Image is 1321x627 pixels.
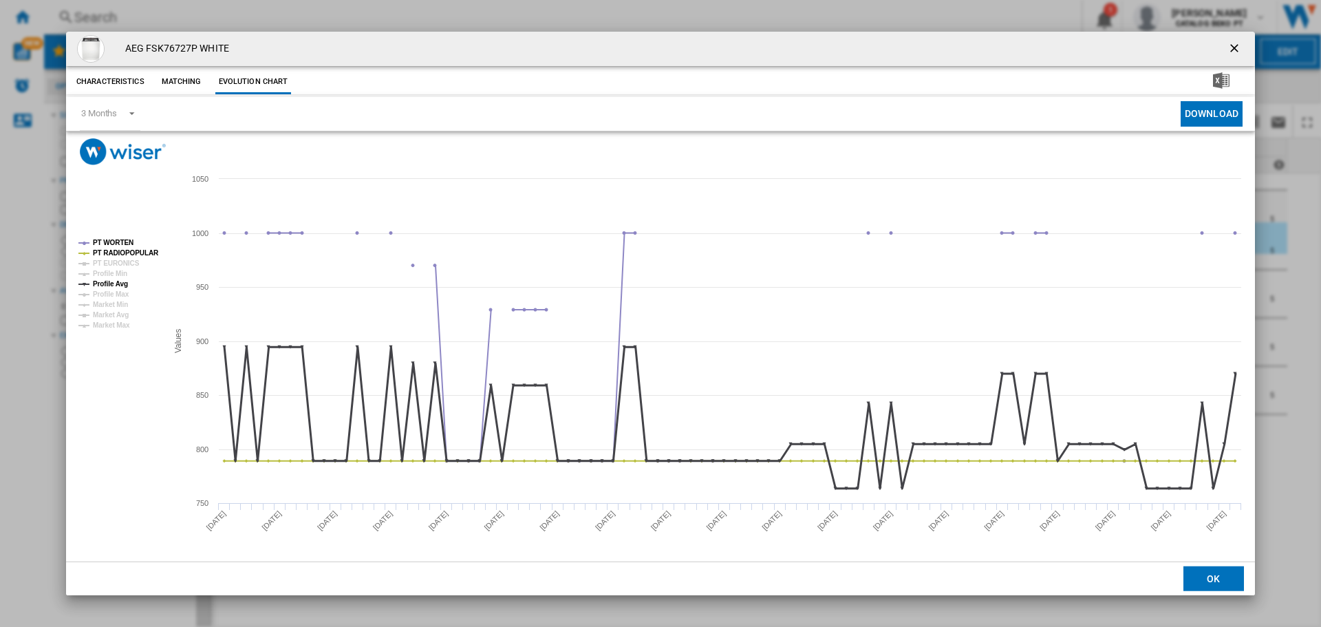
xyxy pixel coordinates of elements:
tspan: Market Avg [93,311,129,319]
tspan: [DATE] [1094,509,1117,532]
button: OK [1183,566,1244,591]
tspan: Market Max [93,321,130,329]
tspan: [DATE] [372,509,394,532]
tspan: 850 [196,391,208,399]
tspan: PT RADIOPOPULAR [93,249,159,257]
img: 116039_0.jpg [77,35,105,63]
tspan: 900 [196,337,208,346]
tspan: Profile Min [93,270,127,277]
tspan: Profile Max [93,290,129,298]
tspan: [DATE] [260,509,283,532]
tspan: 1050 [192,175,208,183]
tspan: 1000 [192,229,208,237]
button: Download in Excel [1191,70,1252,94]
h4: AEG FSK76727P WHITE [118,42,229,56]
tspan: [DATE] [538,509,561,532]
tspan: [DATE] [1149,509,1172,532]
tspan: [DATE] [482,509,505,532]
tspan: [DATE] [205,509,228,532]
tspan: [DATE] [927,509,949,532]
button: Download [1181,101,1243,127]
tspan: [DATE] [705,509,727,532]
tspan: Market Min [93,301,128,308]
tspan: [DATE] [1205,509,1227,532]
button: Evolution chart [215,70,292,94]
tspan: Values [173,329,183,353]
tspan: 750 [196,499,208,507]
tspan: [DATE] [594,509,616,532]
tspan: [DATE] [982,509,1005,532]
tspan: 800 [196,445,208,454]
ng-md-icon: getI18NText('BUTTONS.CLOSE_DIALOG') [1227,41,1244,58]
button: getI18NText('BUTTONS.CLOSE_DIALOG') [1222,35,1249,63]
tspan: PT EURONICS [93,259,140,267]
tspan: [DATE] [427,509,450,532]
tspan: [DATE] [649,509,672,532]
tspan: 950 [196,283,208,291]
md-dialog: Product popup [66,32,1255,596]
img: logo_wiser_300x94.png [80,138,166,165]
tspan: [DATE] [1038,509,1061,532]
button: Characteristics [73,70,148,94]
tspan: [DATE] [316,509,339,532]
tspan: PT WORTEN [93,239,133,246]
button: Matching [151,70,212,94]
tspan: Profile Avg [93,280,128,288]
tspan: [DATE] [872,509,894,532]
tspan: [DATE] [760,509,783,532]
tspan: [DATE] [816,509,839,532]
div: 3 Months [81,108,117,118]
img: excel-24x24.png [1213,72,1229,89]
